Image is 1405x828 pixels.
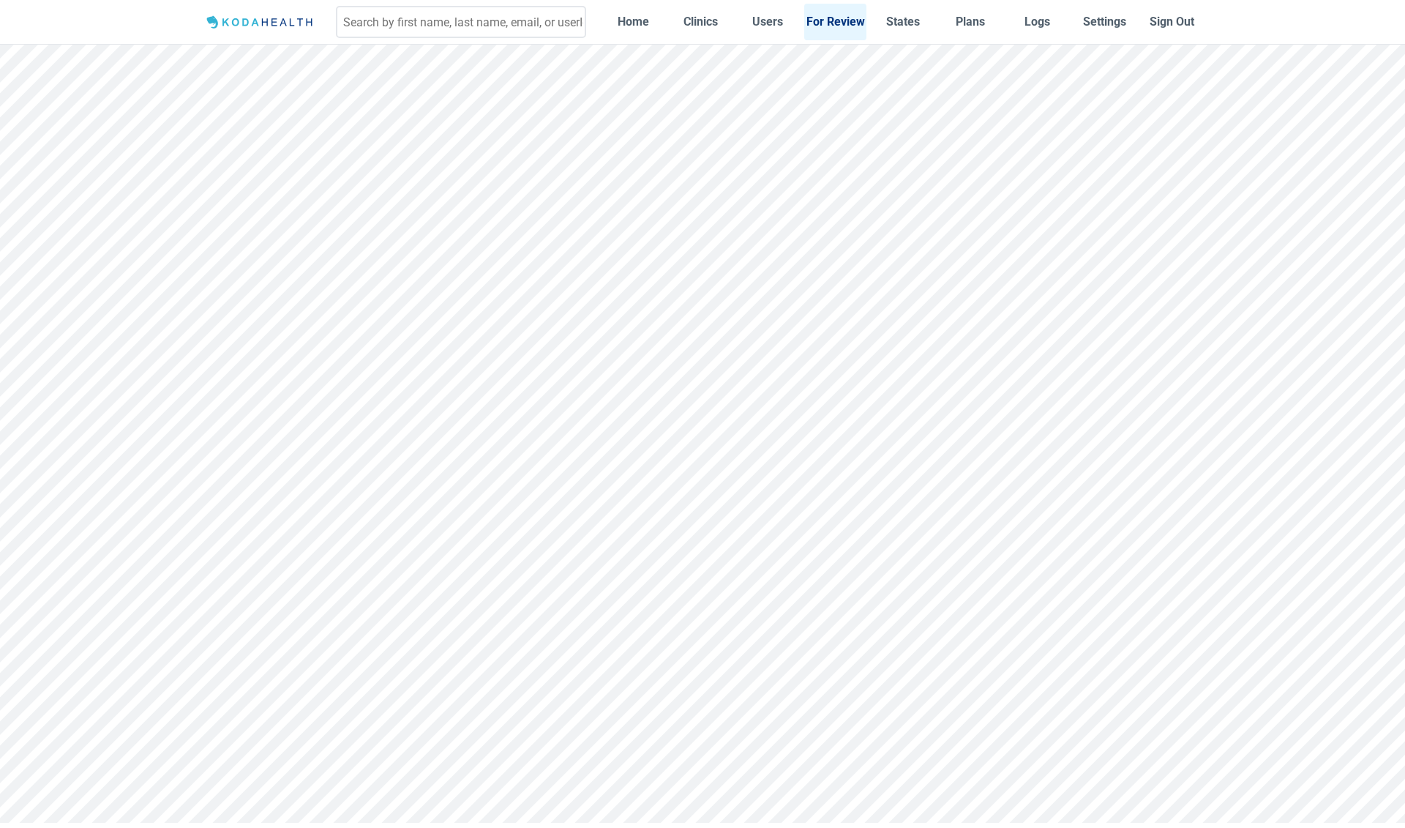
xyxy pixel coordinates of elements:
a: Home [602,4,664,40]
input: Search by first name, last name, email, or userId [336,6,586,38]
a: Clinics [670,4,731,40]
a: Users [737,4,798,40]
a: States [872,4,934,40]
a: Settings [1074,4,1136,40]
button: Sign Out [1142,4,1203,40]
a: For Review [804,4,866,40]
a: Logs [1007,4,1068,40]
a: Plans [940,4,1001,40]
img: Logo [202,13,320,31]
